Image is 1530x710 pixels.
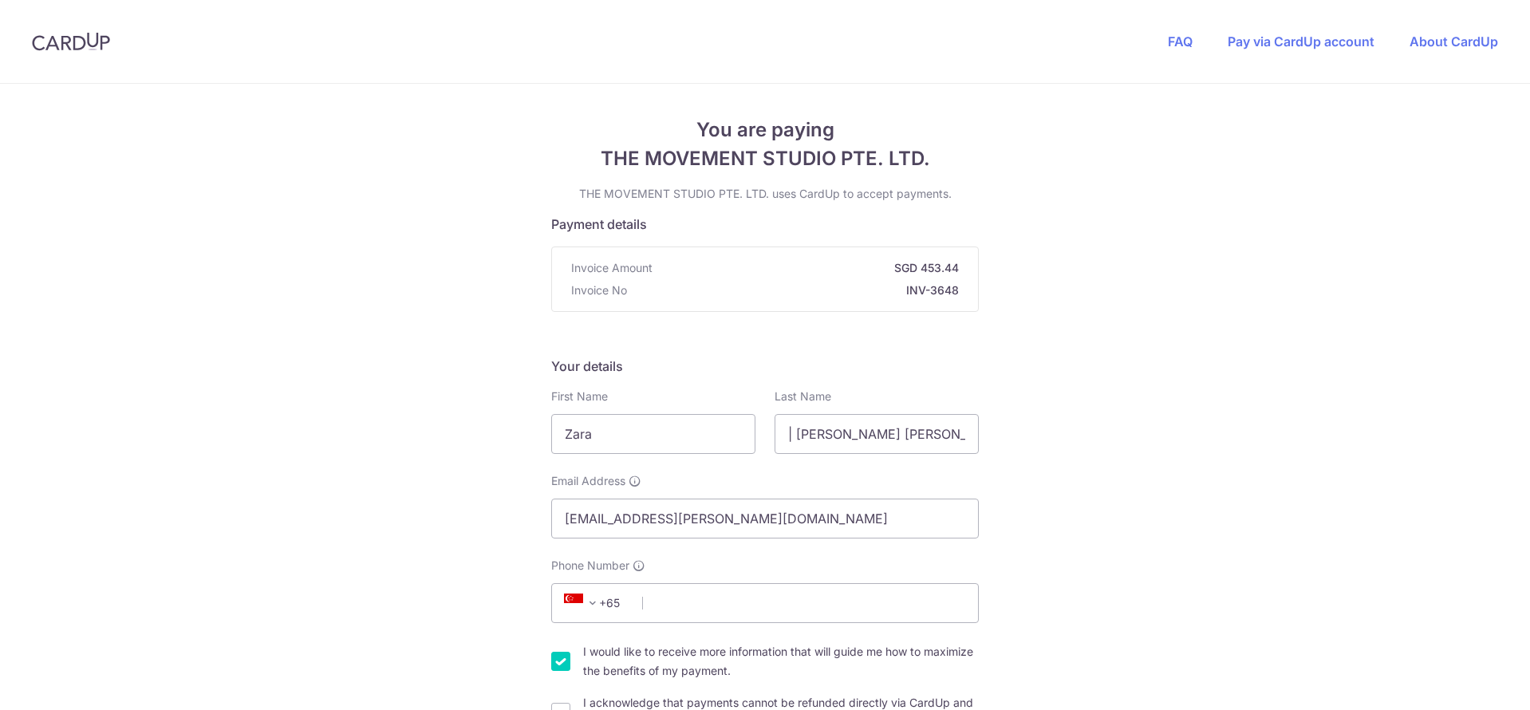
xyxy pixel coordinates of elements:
span: Email Address [551,473,625,489]
span: You are paying [551,116,979,144]
span: +65 [559,594,631,613]
a: About CardUp [1410,34,1498,49]
strong: INV-3648 [633,282,959,298]
input: First name [551,414,755,454]
span: Phone Number [551,558,629,574]
h5: Your details [551,357,979,376]
h5: Payment details [551,215,979,234]
span: Invoice No [571,282,627,298]
strong: SGD 453.44 [659,260,959,276]
label: I would like to receive more information that will guide me how to maximize the benefits of my pa... [583,642,979,680]
img: CardUp [32,32,110,51]
a: Pay via CardUp account [1228,34,1374,49]
a: FAQ [1168,34,1193,49]
span: THE MOVEMENT STUDIO PTE. LTD. [551,144,979,173]
label: Last Name [775,389,831,404]
span: Invoice Amount [571,260,653,276]
input: Email address [551,499,979,538]
input: Last name [775,414,979,454]
span: +65 [564,594,602,613]
label: First Name [551,389,608,404]
p: THE MOVEMENT STUDIO PTE. LTD. uses CardUp to accept payments. [551,186,979,202]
